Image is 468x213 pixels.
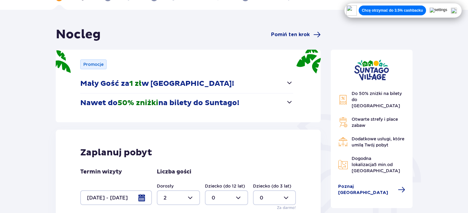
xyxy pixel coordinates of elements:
label: Dorosły [157,183,174,189]
img: Map Icon [338,160,348,169]
span: 50% zniżki [118,98,158,108]
label: Dziecko (do 12 lat) [205,183,245,189]
span: Poznaj [GEOGRAPHIC_DATA] [338,184,394,196]
p: Mały Gość za w [GEOGRAPHIC_DATA]! [80,79,234,88]
img: Discount Icon [338,95,348,105]
span: 5 min. [374,162,387,167]
p: Termin wizyty [80,168,122,176]
button: Nawet do50% zniżkina bilety do Suntago! [80,93,293,112]
img: Grill Icon [338,117,348,127]
span: 1 zł [129,79,142,88]
img: Suntago Village [354,59,389,81]
p: Liczba gości [157,168,191,176]
a: Poznaj [GEOGRAPHIC_DATA] [338,184,406,196]
p: Promocje [83,61,104,67]
p: Za darmo! [277,205,296,211]
span: Pomiń ten krok [271,31,310,38]
span: Dogodna lokalizacja od [GEOGRAPHIC_DATA] [352,156,400,173]
span: Otwarte strefy i place zabaw [352,117,398,128]
span: Do 50% zniżki na bilety do [GEOGRAPHIC_DATA] [352,91,402,108]
button: Mały Gość za1 złw [GEOGRAPHIC_DATA]! [80,74,293,93]
p: Nawet do na bilety do Suntago! [80,98,239,108]
a: Pomiń ten krok [271,31,321,38]
label: Dziecko (do 3 lat) [253,183,291,189]
span: Dodatkowe usługi, które umilą Twój pobyt [352,136,404,147]
p: Zaplanuj pobyt [80,147,152,158]
h1: Nocleg [56,27,101,42]
img: Restaurant Icon [338,137,348,147]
